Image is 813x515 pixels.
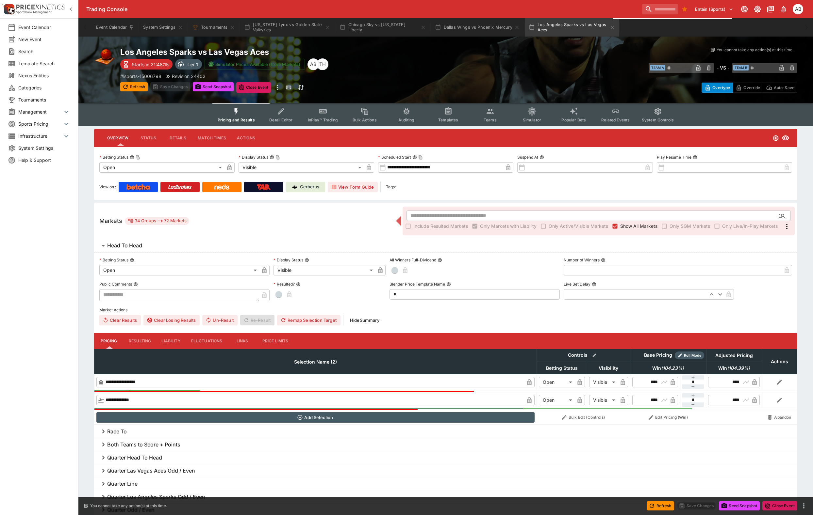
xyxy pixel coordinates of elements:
button: Chicago Sky vs [US_STATE] Liberty [336,18,430,37]
h6: Quarter Line [107,480,138,487]
img: PriceKinetics [16,5,65,9]
span: Detail Editor [269,117,292,122]
p: Display Status [274,257,303,263]
p: Betting Status [99,257,128,263]
div: Visible [239,162,363,173]
span: Templates [438,117,458,122]
em: ( 104.23 %) [661,364,684,372]
button: Refresh [120,82,148,91]
p: Number of Winners [564,257,600,263]
button: Refresh [647,501,674,510]
button: Head To Head [94,239,797,252]
button: Match Times [192,130,231,146]
button: Display Status [305,258,309,262]
button: Bulk edit [590,351,599,360]
span: Only Active/Visible Markets [549,223,608,229]
div: Todd Henderson [317,58,328,70]
span: Team B [733,65,749,70]
button: Send Snapshot [719,501,760,510]
span: Management [18,108,62,115]
button: Scheduled StartCopy To Clipboard [412,155,417,160]
span: Auditing [398,117,414,122]
img: Cerberus [292,184,297,190]
svg: Open [772,135,779,141]
p: Display Status [239,154,268,160]
span: System Controls [642,117,674,122]
p: Copy To Clipboard [120,73,161,80]
button: more [800,502,808,510]
p: Scheduled Start [378,154,411,160]
button: Send Snapshot [193,82,234,91]
button: Abandon [764,412,795,423]
button: Status [134,130,163,146]
em: ( 104.39 %) [727,364,750,372]
p: Cerberus [300,184,319,190]
span: Popular Bets [561,117,586,122]
button: Dallas Wings vs Phoenix Mercury [431,18,523,37]
div: Open [99,265,259,275]
p: Suspend At [517,154,538,160]
span: Infrastructure [18,133,62,139]
button: Display StatusCopy To Clipboard [270,155,274,160]
span: InPlay™ Trading [308,117,338,122]
th: Actions [762,349,797,374]
button: Clear Results [99,315,141,325]
span: Betting Status [539,364,585,372]
button: Simulator Prices Available (Core Markets) [205,59,305,70]
span: Roll Mode [681,353,704,358]
button: Override [733,83,763,93]
p: Tier 1 [187,61,198,68]
span: Selection Name (2) [287,358,344,366]
span: Simulator [523,117,541,122]
span: Team A [650,65,665,70]
div: Open [539,377,574,387]
span: Sports Pricing [18,120,62,127]
p: Auto-Save [774,84,794,91]
button: Clear Losing Results [143,315,200,325]
p: Blender Price Template Name [390,281,445,287]
p: Starts in 21:48:15 [132,61,169,68]
span: Bulk Actions [353,117,377,122]
img: TabNZ [257,184,271,190]
button: Actions [231,130,261,146]
img: Ladbrokes [168,184,192,190]
div: Alex Bothe [793,4,803,14]
button: Close Event [762,501,797,510]
p: You cannot take any action(s) at this time. [717,47,793,53]
button: Toggle light/dark mode [752,3,763,15]
a: Cerberus [286,182,325,192]
img: basketball.png [94,47,115,68]
span: Tournaments [18,96,70,103]
h6: Quarter Head To Head [107,454,162,461]
button: Blender Price Template Name [446,282,451,287]
button: Details [163,130,192,146]
p: Play Resume Time [657,154,691,160]
button: Overtype [702,83,733,93]
button: Betting Status [130,258,134,262]
button: Links [228,333,257,349]
button: Overview [102,130,134,146]
th: Controls [537,349,630,362]
p: Overtype [712,84,730,91]
button: Connected to PK [738,3,750,15]
label: Market Actions [99,305,792,315]
button: Open [776,210,788,222]
h6: - VS - [717,64,729,71]
svg: Visible [782,134,789,142]
span: Categories [18,84,70,91]
span: Event Calendar [18,24,70,31]
button: HideSummary [346,315,383,325]
button: System Settings [139,18,187,37]
span: Only SGM Markets [670,223,710,229]
svg: More [783,223,791,230]
p: You cannot take any action(s) at this time. [90,503,167,509]
span: Only Markets with Liability [480,223,537,229]
button: Notifications [778,3,789,15]
span: Related Events [601,117,630,122]
h5: Markets [99,217,122,225]
h6: Quarter Los Angeles Sparks Odd / Even [107,493,205,500]
div: Base Pricing [641,351,675,359]
span: Only Live/In-Play Markets [722,223,778,229]
label: Tags: [386,182,396,192]
div: Start From [702,83,797,93]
